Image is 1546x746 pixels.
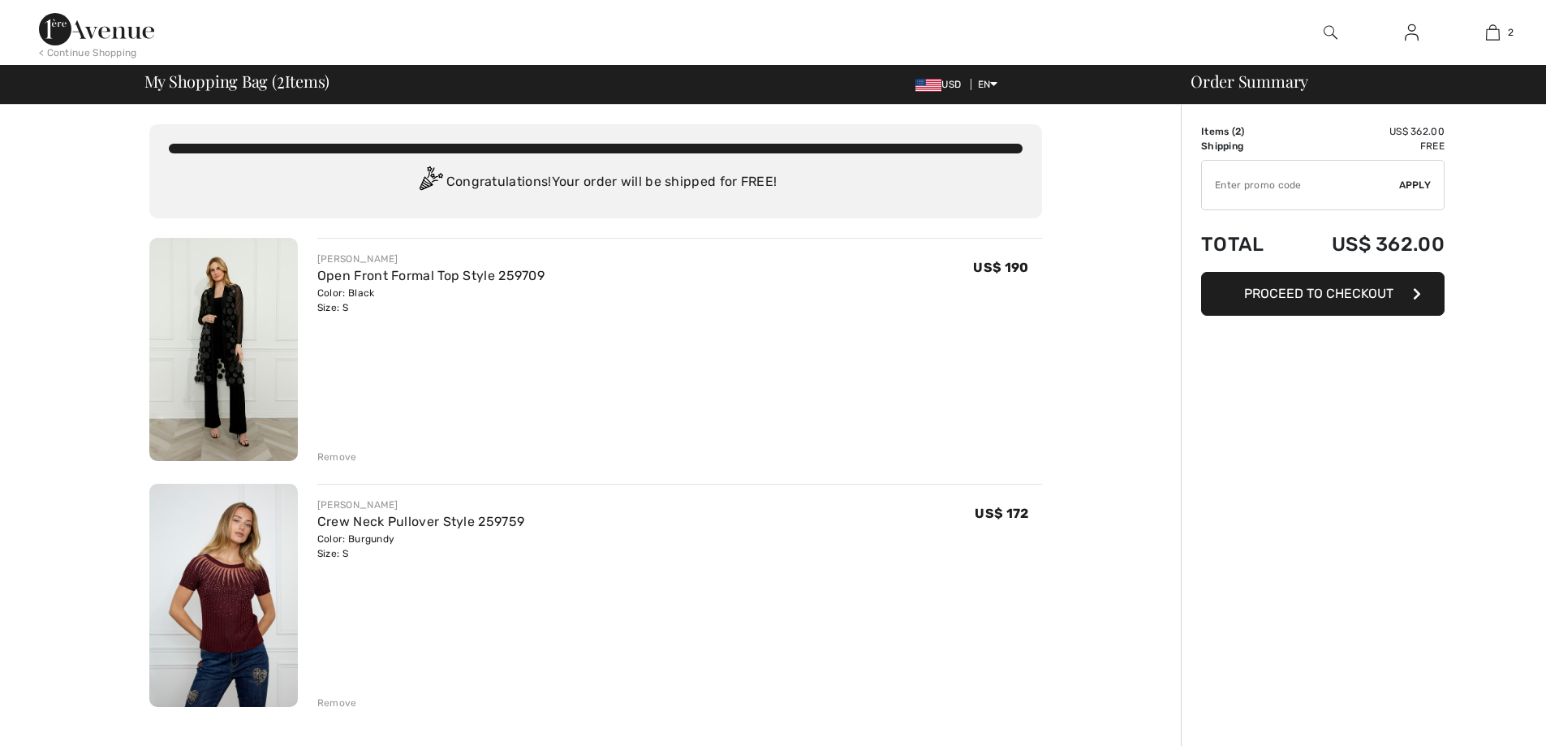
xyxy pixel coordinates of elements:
td: US$ 362.00 [1288,124,1445,139]
div: Color: Burgundy Size: S [317,532,524,561]
img: 1ère Avenue [39,13,154,45]
div: [PERSON_NAME] [317,252,545,266]
img: US Dollar [915,79,941,92]
input: Promo code [1202,161,1399,209]
img: My Info [1405,23,1419,42]
a: Crew Neck Pullover Style 259759 [317,514,524,529]
span: USD [915,79,967,90]
a: 2 [1453,23,1532,42]
div: Order Summary [1171,73,1536,89]
div: Remove [317,450,357,464]
span: Proceed to Checkout [1244,286,1393,301]
td: Total [1201,217,1288,272]
span: US$ 190 [973,260,1028,275]
span: EN [978,79,998,90]
span: My Shopping Bag ( Items) [144,73,330,89]
img: Crew Neck Pullover Style 259759 [149,484,298,707]
div: < Continue Shopping [39,45,137,60]
a: Sign In [1392,23,1432,43]
span: US$ 172 [975,506,1028,521]
img: Congratulation2.svg [414,166,446,199]
span: Apply [1399,178,1432,192]
div: Color: Black Size: S [317,286,545,315]
img: My Bag [1486,23,1500,42]
div: Remove [317,696,357,710]
td: US$ 362.00 [1288,217,1445,272]
img: search the website [1324,23,1337,42]
td: Shipping [1201,139,1288,153]
button: Proceed to Checkout [1201,272,1445,316]
div: [PERSON_NAME] [317,498,524,512]
span: 2 [1508,25,1514,40]
img: Open Front Formal Top Style 259709 [149,238,298,461]
a: Open Front Formal Top Style 259709 [317,268,545,283]
div: Congratulations! Your order will be shipped for FREE! [169,166,1023,199]
span: 2 [1235,126,1241,137]
td: Items ( ) [1201,124,1288,139]
span: 2 [277,69,285,90]
td: Free [1288,139,1445,153]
